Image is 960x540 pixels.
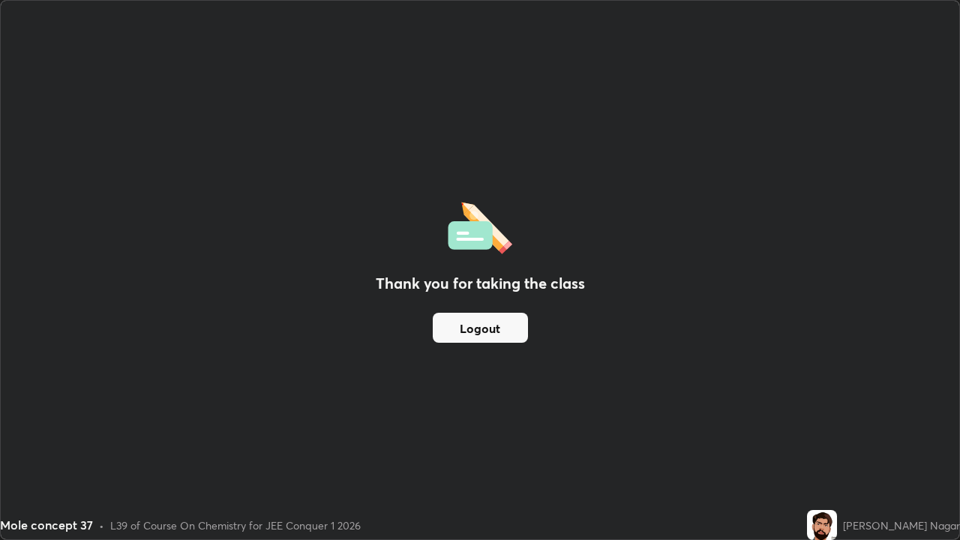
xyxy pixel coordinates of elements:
[433,313,528,343] button: Logout
[99,517,104,533] div: •
[448,197,512,254] img: offlineFeedback.1438e8b3.svg
[110,517,361,533] div: L39 of Course On Chemistry for JEE Conquer 1 2026
[843,517,960,533] div: [PERSON_NAME] Nagar
[807,510,837,540] img: 8a6df0ca86aa4bafae21e328bd8b9af3.jpg
[376,272,585,295] h2: Thank you for taking the class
